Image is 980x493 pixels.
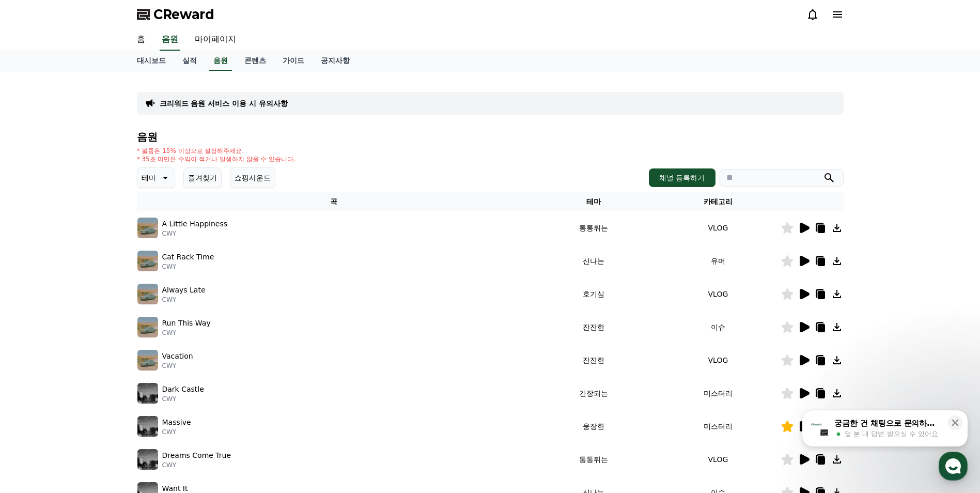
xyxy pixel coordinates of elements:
img: music [137,449,158,470]
a: 가이드 [274,51,313,71]
th: 곡 [137,192,532,211]
img: music [137,251,158,271]
a: 공지사항 [313,51,358,71]
span: 대화 [95,344,107,352]
td: 미스터리 [656,377,780,410]
td: 긴장되는 [531,377,656,410]
p: CWY [162,461,231,469]
p: Run This Way [162,318,211,329]
img: music [137,317,158,337]
p: CWY [162,428,191,436]
a: 홈 [3,328,68,353]
a: CReward [137,6,214,23]
p: 테마 [142,171,156,185]
span: 홈 [33,343,39,351]
td: VLOG [656,443,780,476]
p: * 볼륨은 15% 이상으로 설정해주세요. [137,147,296,155]
td: 미스터리 [656,410,780,443]
td: 잔잔한 [531,311,656,344]
p: CWY [162,229,228,238]
a: 홈 [129,29,153,51]
p: Dreams Come True [162,450,231,461]
td: VLOG [656,211,780,244]
p: CWY [162,362,193,370]
p: CWY [162,263,214,271]
img: music [137,383,158,404]
button: 테마 [137,167,175,188]
td: VLOG [656,278,780,311]
p: Always Late [162,285,206,296]
button: 쇼핑사운드 [230,167,275,188]
img: music [137,284,158,304]
p: CWY [162,329,211,337]
a: 콘텐츠 [236,51,274,71]
p: CWY [162,395,204,403]
p: Dark Castle [162,384,204,395]
p: A Little Happiness [162,219,228,229]
p: Vacation [162,351,193,362]
a: 대시보드 [129,51,174,71]
a: 대화 [68,328,133,353]
td: VLOG [656,344,780,377]
td: 호기심 [531,278,656,311]
td: 이슈 [656,311,780,344]
p: CWY [162,296,206,304]
td: 잔잔한 [531,344,656,377]
span: 설정 [160,343,172,351]
td: 유머 [656,244,780,278]
a: 마이페이지 [186,29,244,51]
button: 채널 등록하기 [649,168,715,187]
p: * 35초 미만은 수익이 적거나 발생하지 않을 수 있습니다. [137,155,296,163]
a: 설정 [133,328,198,353]
img: music [137,350,158,371]
img: music [137,218,158,238]
p: Massive [162,417,191,428]
h4: 음원 [137,131,844,143]
th: 카테고리 [656,192,780,211]
td: 통통튀는 [531,211,656,244]
a: 음원 [160,29,180,51]
td: 통통튀는 [531,443,656,476]
td: 웅장한 [531,410,656,443]
span: CReward [153,6,214,23]
a: 음원 [209,51,232,71]
button: 즐겨찾기 [183,167,222,188]
td: 신나는 [531,244,656,278]
img: music [137,416,158,437]
th: 테마 [531,192,656,211]
a: 실적 [174,51,205,71]
p: Cat Rack Time [162,252,214,263]
a: 크리워드 음원 서비스 이용 시 유의사항 [160,98,288,109]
